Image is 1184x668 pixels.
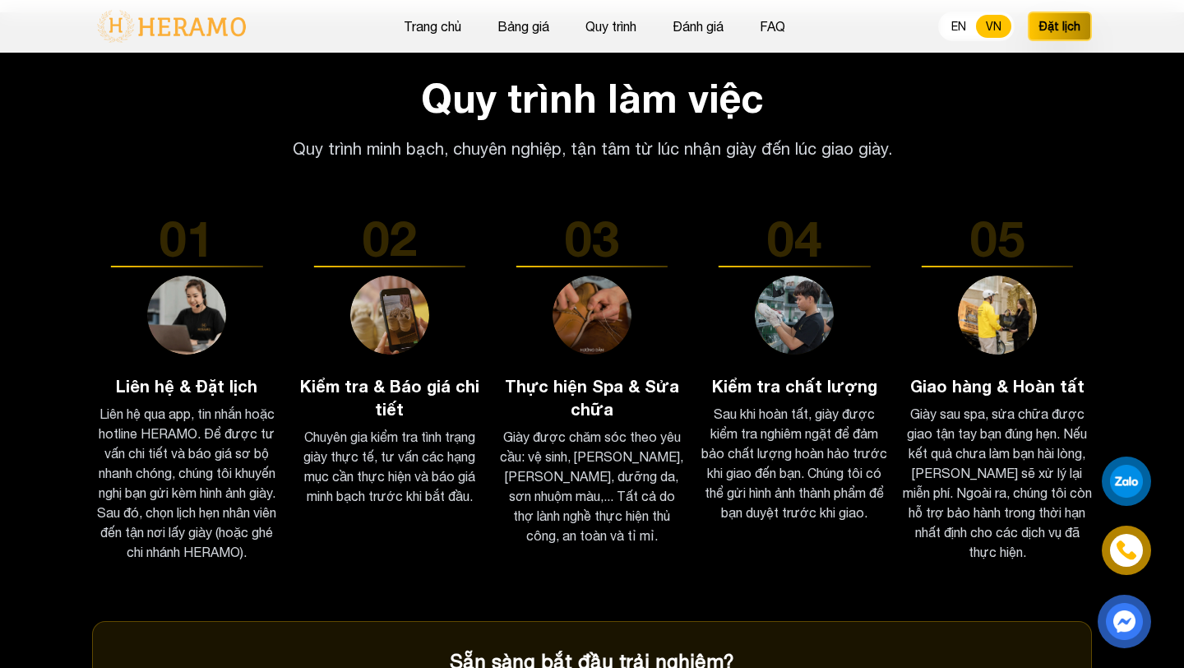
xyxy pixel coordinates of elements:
[147,276,226,355] img: process.book.title
[350,276,429,355] img: process.inspect.title
[903,404,1092,562] p: Giày sau spa, sửa chữa được giao tận tay bạn đúng hẹn. Nếu kết quả chưa làm bạn hài lòng, [PERSON...
[700,213,889,262] div: 04
[958,276,1037,355] img: process.completion.title
[92,213,281,262] div: 01
[1028,12,1092,41] button: Đặt lịch
[497,213,687,262] div: 03
[553,276,631,355] img: process.repair.title
[700,404,889,522] p: Sau khi hoàn tất, giày được kiểm tra nghiêm ngặt để đảm bảo chất lượng hoàn hảo trước khi giao đế...
[755,16,790,37] button: FAQ
[976,15,1011,38] button: VN
[668,16,728,37] button: Đánh giá
[294,213,483,262] div: 02
[92,78,1092,118] h2: Quy trình làm việc
[493,16,554,37] button: Bảng giá
[92,9,251,44] img: logo-with-text.png
[1117,540,1136,560] img: phone-icon
[1102,526,1150,574] a: phone-icon
[497,427,687,545] p: Giày được chăm sóc theo yêu cầu: vệ sinh, [PERSON_NAME], [PERSON_NAME], dưỡng da, sơn nhuộm màu,....
[700,374,889,397] h3: Kiểm tra chất lượng
[497,374,687,420] h3: Thực hiện Spa & Sửa chữa
[294,427,483,506] p: Chuyên gia kiểm tra tình trạng giày thực tế, tư vấn các hạng mục cần thực hiện và báo giá minh bạ...
[294,374,483,420] h3: Kiểm tra & Báo giá chi tiết
[276,137,908,160] p: Quy trình minh bạch, chuyên nghiệp, tận tâm từ lúc nhận giày đến lúc giao giày.
[755,276,834,355] img: process.deliver.title
[92,404,281,562] p: Liên hệ qua app, tin nhắn hoặc hotline HERAMO. Để được tư vấn chi tiết và báo giá sơ bộ nhanh chó...
[399,16,466,37] button: Trang chủ
[580,16,641,37] button: Quy trình
[941,15,976,38] button: EN
[92,374,281,397] h3: Liên hệ & Đặt lịch
[903,213,1092,262] div: 05
[903,374,1092,397] h3: Giao hàng & Hoàn tất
